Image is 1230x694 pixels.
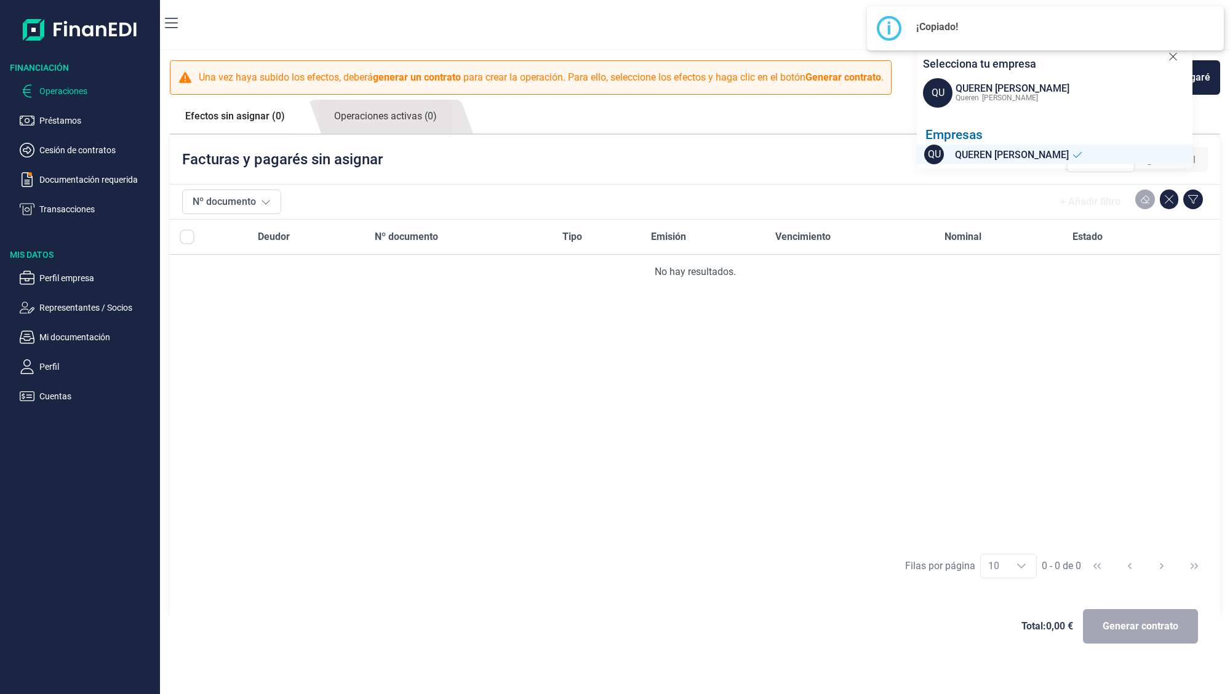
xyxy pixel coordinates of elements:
[1082,551,1112,581] button: First Page
[39,389,155,404] p: Cuentas
[1021,619,1073,634] span: Total: 0,00 €
[170,100,300,133] a: Efectos sin asignar (0)
[956,81,1069,96] div: QUEREN [PERSON_NAME]
[258,229,290,244] span: Deudor
[775,229,831,244] span: Vencimiento
[23,10,138,49] img: Logo de aplicación
[1007,554,1036,578] div: Choose
[20,330,155,345] button: Mi documentación
[39,330,155,345] p: Mi documentación
[180,265,1210,279] div: No hay resultados.
[39,143,155,158] p: Cesión de contratos
[1072,229,1103,244] span: Estado
[924,145,944,164] span: QU
[982,94,1038,102] span: [PERSON_NAME]
[20,271,155,285] button: Perfil empresa
[20,84,155,98] button: Operaciones
[925,127,1192,143] div: Empresas
[39,84,155,98] p: Operaciones
[39,172,155,187] p: Documentación requerida
[39,202,155,217] p: Transacciones
[199,70,884,85] p: Una vez haya subido los efectos, deberá para crear la operación. Para ello, seleccione los efecto...
[905,559,975,573] div: Filas por página
[923,55,1036,72] p: Selecciona tu empresa
[20,143,155,158] button: Cesión de contratos
[373,71,461,83] b: generar un contrato
[956,94,979,102] span: Queren
[180,229,194,244] div: All items unselected
[20,359,155,374] button: Perfil
[955,148,1069,163] span: QUEREN [PERSON_NAME]
[375,229,438,244] span: Nº documento
[651,229,686,244] span: Emisión
[1042,561,1081,571] span: 0 - 0 de 0
[39,271,155,285] p: Perfil empresa
[20,389,155,404] button: Cuentas
[319,100,452,134] a: Operaciones activas (0)
[20,113,155,128] button: Préstamos
[562,229,582,244] span: Tipo
[39,113,155,128] p: Préstamos
[182,189,281,214] button: Nº documento
[944,229,981,244] span: Nominal
[887,18,892,38] div: i
[923,78,952,108] span: QU
[182,150,383,169] p: Facturas y pagarés sin asignar
[39,300,155,315] p: Representantes / Socios
[1180,551,1209,581] button: Last Page
[805,71,881,83] b: Generar contrato
[1115,551,1144,581] button: Previous Page
[39,359,155,374] p: Perfil
[20,172,155,187] button: Documentación requerida
[20,300,155,315] button: Representantes / Socios
[20,202,155,217] button: Transacciones
[916,21,1204,33] h2: ¡Copiado!
[1147,551,1176,581] button: Next Page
